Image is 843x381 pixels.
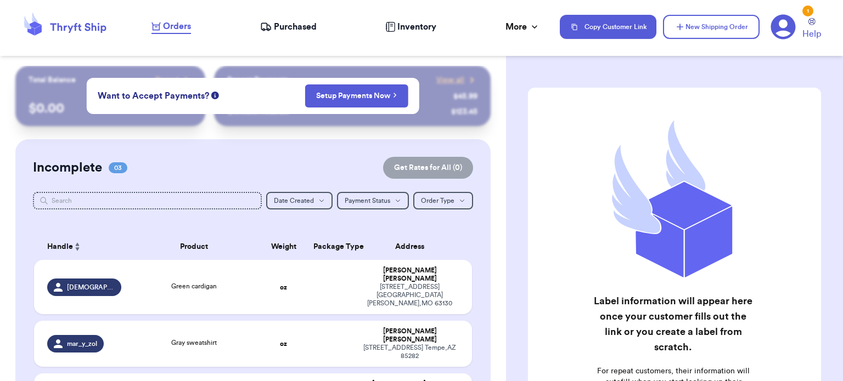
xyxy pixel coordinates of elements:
[280,340,287,347] strong: oz
[451,106,477,117] div: $ 123.45
[802,5,813,16] div: 1
[67,283,115,292] span: [DEMOGRAPHIC_DATA]
[802,18,821,41] a: Help
[663,15,760,39] button: New Shipping Order
[771,14,796,39] a: 1
[354,234,472,260] th: Address
[361,266,459,283] div: [PERSON_NAME] [PERSON_NAME]
[33,159,102,177] h2: Incomplete
[316,90,397,101] a: Setup Payments Now
[307,234,354,260] th: Package Type
[67,339,97,348] span: mar_y_zol
[280,284,287,291] strong: oz
[385,20,436,33] a: Inventory
[337,192,409,209] button: Payment Status
[560,15,656,39] button: Copy Customer Link
[29,75,76,86] p: Total Balance
[421,197,454,204] span: Order Type
[163,20,191,33] span: Orders
[361,283,459,308] div: [STREET_ADDRESS] [GEOGRAPHIC_DATA][PERSON_NAME] , MO 63130
[436,75,477,86] a: View all
[29,100,193,117] p: $ 0.00
[505,20,540,33] div: More
[361,327,459,344] div: [PERSON_NAME] [PERSON_NAME]
[802,27,821,41] span: Help
[128,234,260,260] th: Product
[397,20,436,33] span: Inventory
[260,234,307,260] th: Weight
[33,192,262,209] input: Search
[73,240,82,253] button: Sort ascending
[151,20,191,34] a: Orders
[47,241,73,253] span: Handle
[274,20,317,33] span: Purchased
[171,283,217,289] span: Green cardigan
[155,75,179,86] span: Payout
[361,344,459,360] div: [STREET_ADDRESS] Tempe , AZ 85282
[591,293,755,355] h2: Label information will appear here once your customer fills out the link or you create a label fr...
[260,20,317,33] a: Purchased
[305,84,408,107] button: Setup Payments Now
[274,197,314,204] span: Date Created
[383,157,473,179] button: Get Rates for All (0)
[171,339,217,346] span: Gray sweatshirt
[266,192,333,209] button: Date Created
[436,75,464,86] span: View all
[98,89,209,103] span: Want to Accept Payments?
[109,162,127,173] span: 03
[155,75,192,86] a: Payout
[345,197,390,204] span: Payment Status
[227,75,288,86] p: Recent Payments
[413,192,473,209] button: Order Type
[453,91,477,102] div: $ 45.99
